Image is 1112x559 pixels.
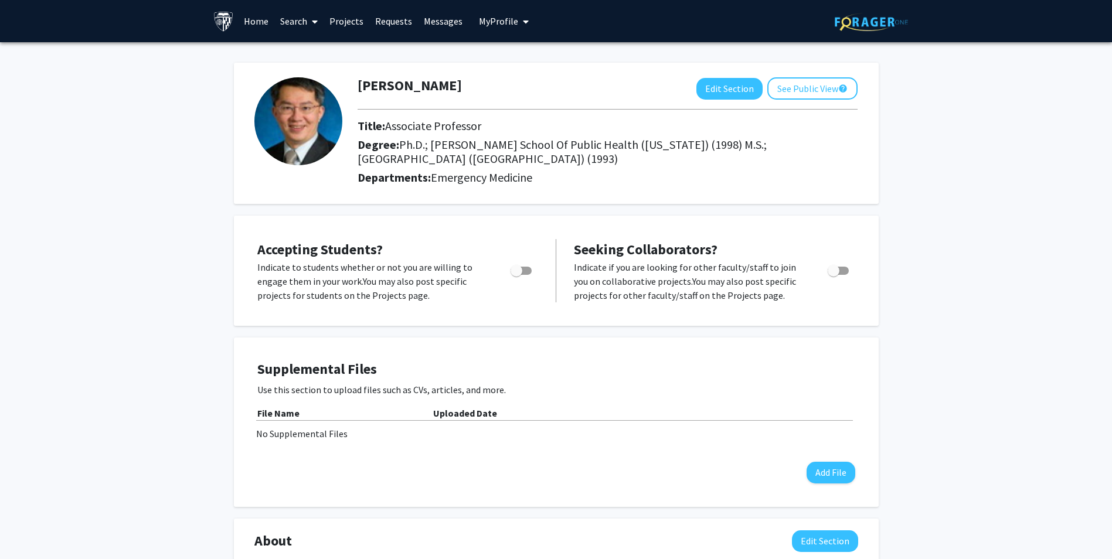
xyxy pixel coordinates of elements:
[358,137,767,166] span: Ph.D.; [PERSON_NAME] School Of Public Health ([US_STATE]) (1998) M.S.; [GEOGRAPHIC_DATA] ([GEOGRA...
[349,171,866,185] h2: Departments:
[696,78,763,100] button: Edit Section
[238,1,274,42] a: Home
[358,119,858,133] h2: Title:
[767,77,858,100] button: See Public View
[823,260,855,278] div: Toggle
[257,383,855,397] p: Use this section to upload files such as CVs, articles, and more.
[358,138,858,166] h2: Degree:
[9,506,50,550] iframe: Chat
[835,13,908,31] img: ForagerOne Logo
[418,1,468,42] a: Messages
[254,530,292,551] span: About
[506,260,538,278] div: Toggle
[792,530,858,552] button: Edit About
[479,15,518,27] span: My Profile
[254,77,342,165] img: Profile Picture
[257,361,855,378] h4: Supplemental Files
[257,260,488,302] p: Indicate to students whether or not you are willing to engage them in your work. You may also pos...
[807,462,855,483] button: Add File
[257,407,300,419] b: File Name
[257,240,383,258] span: Accepting Students?
[574,240,717,258] span: Seeking Collaborators?
[574,260,805,302] p: Indicate if you are looking for other faculty/staff to join you on collaborative projects. You ma...
[431,170,532,185] span: Emergency Medicine
[369,1,418,42] a: Requests
[274,1,324,42] a: Search
[385,118,481,133] span: Associate Professor
[358,77,462,94] h1: [PERSON_NAME]
[256,427,856,441] div: No Supplemental Files
[324,1,369,42] a: Projects
[433,407,497,419] b: Uploaded Date
[213,11,234,32] img: Johns Hopkins University Logo
[838,81,848,96] mat-icon: help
